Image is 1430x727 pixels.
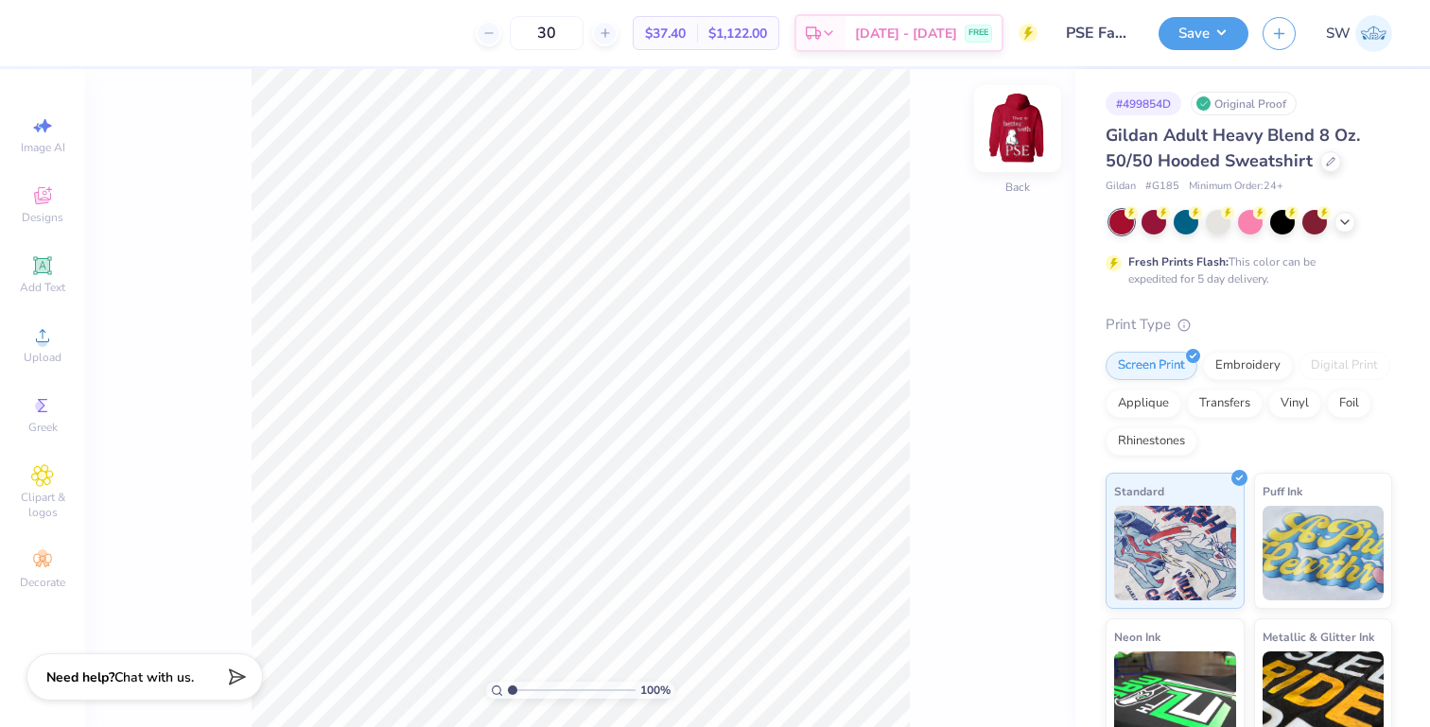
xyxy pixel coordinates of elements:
[1114,627,1160,647] span: Neon Ink
[1114,481,1164,501] span: Standard
[24,350,61,365] span: Upload
[1128,253,1361,287] div: This color can be expedited for 5 day delivery.
[1114,506,1236,600] img: Standard
[28,420,58,435] span: Greek
[708,24,767,43] span: $1,122.00
[980,91,1055,166] img: Back
[1263,627,1374,647] span: Metallic & Glitter Ink
[46,668,114,686] strong: Need help?
[1263,506,1385,600] img: Puff Ink
[9,490,76,520] span: Clipart & logos
[1159,17,1248,50] button: Save
[20,575,65,590] span: Decorate
[1189,179,1283,195] span: Minimum Order: 24 +
[20,280,65,295] span: Add Text
[1326,23,1351,44] span: SW
[640,682,671,699] span: 100 %
[1106,124,1360,172] span: Gildan Adult Heavy Blend 8 Oz. 50/50 Hooded Sweatshirt
[1106,179,1136,195] span: Gildan
[1191,92,1297,115] div: Original Proof
[1355,15,1392,52] img: Sarah Weis
[22,210,63,225] span: Designs
[1106,389,1181,418] div: Applique
[1263,481,1302,501] span: Puff Ink
[1203,352,1293,380] div: Embroidery
[1052,14,1144,52] input: Untitled Design
[510,16,584,50] input: – –
[1268,389,1321,418] div: Vinyl
[968,26,988,40] span: FREE
[1326,15,1392,52] a: SW
[1145,179,1179,195] span: # G185
[645,24,686,43] span: $37.40
[1005,179,1030,196] div: Back
[855,24,957,43] span: [DATE] - [DATE]
[1106,427,1197,456] div: Rhinestones
[1187,389,1263,418] div: Transfers
[21,140,65,155] span: Image AI
[1128,254,1229,269] strong: Fresh Prints Flash:
[1106,352,1197,380] div: Screen Print
[1106,92,1181,115] div: # 499854D
[1327,389,1371,418] div: Foil
[1106,314,1392,336] div: Print Type
[1299,352,1390,380] div: Digital Print
[114,668,194,686] span: Chat with us.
